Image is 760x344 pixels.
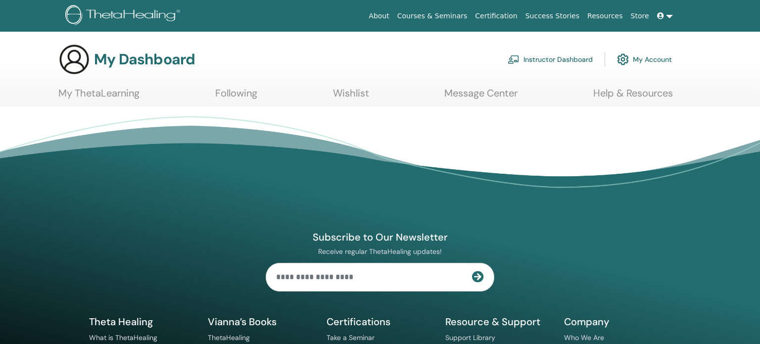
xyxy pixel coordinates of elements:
a: Store [627,7,653,25]
a: What is ThetaHealing [89,333,157,342]
a: Take a Seminar [327,333,375,342]
a: My Account [617,49,672,70]
a: ThetaHealing [208,333,250,342]
a: Following [215,87,257,106]
a: Who We Are [564,333,604,342]
a: Message Center [444,87,518,106]
h5: Certifications [327,315,433,328]
a: Courses & Seminars [393,7,472,25]
a: My ThetaLearning [58,87,140,106]
a: Help & Resources [593,87,673,106]
h5: Theta Healing [89,315,196,328]
img: cog.svg [617,51,629,68]
img: chalkboard-teacher.svg [508,55,520,64]
h3: My Dashboard [94,50,195,68]
h5: Vianna’s Books [208,315,315,328]
h4: Subscribe to Our Newsletter [266,231,494,244]
a: About [365,7,393,25]
img: logo.png [65,5,184,27]
img: generic-user-icon.jpg [58,44,90,75]
a: Resources [583,7,627,25]
a: Certification [471,7,521,25]
p: Receive regular ThetaHealing updates! [266,247,494,256]
h5: Resource & Support [445,315,552,328]
a: Support Library [445,333,495,342]
a: Wishlist [333,87,369,106]
a: Instructor Dashboard [508,49,593,70]
h5: Company [564,315,671,328]
a: Success Stories [522,7,583,25]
